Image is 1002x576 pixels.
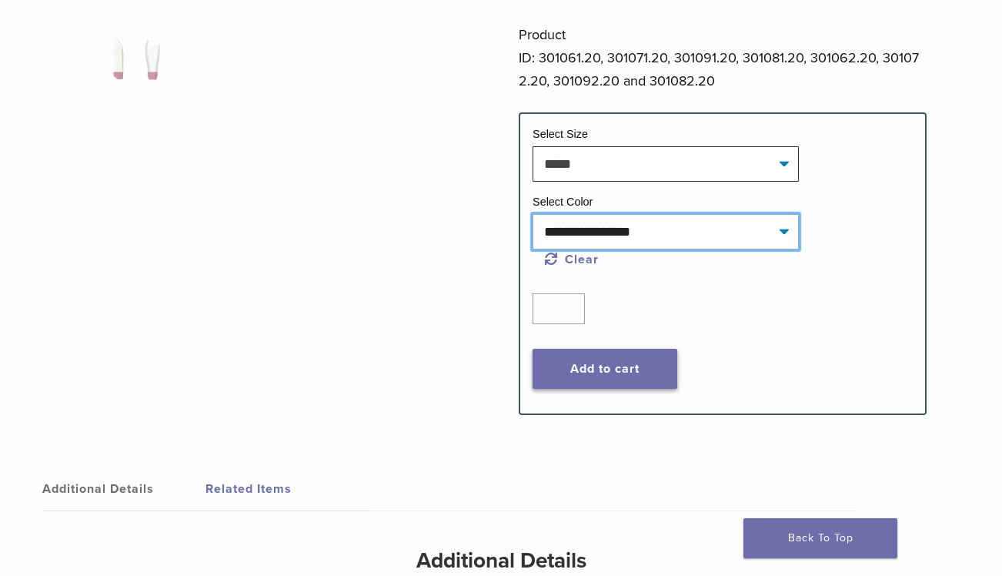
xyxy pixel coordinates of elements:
a: Clear [545,252,599,267]
button: Add to cart [533,349,677,389]
label: Select Color [533,196,593,208]
p: Product ID: 301061.20, 301071.20, 301091.20, 301081.20, 301062.20, 301072.20, 301092.20 and 30108... [519,23,927,92]
img: BT Matrix Series - Image 9 [93,28,172,105]
a: Additional Details [42,467,205,511]
a: Back To Top [743,518,897,558]
a: Related Items [205,467,369,511]
label: Select Size [533,128,588,140]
